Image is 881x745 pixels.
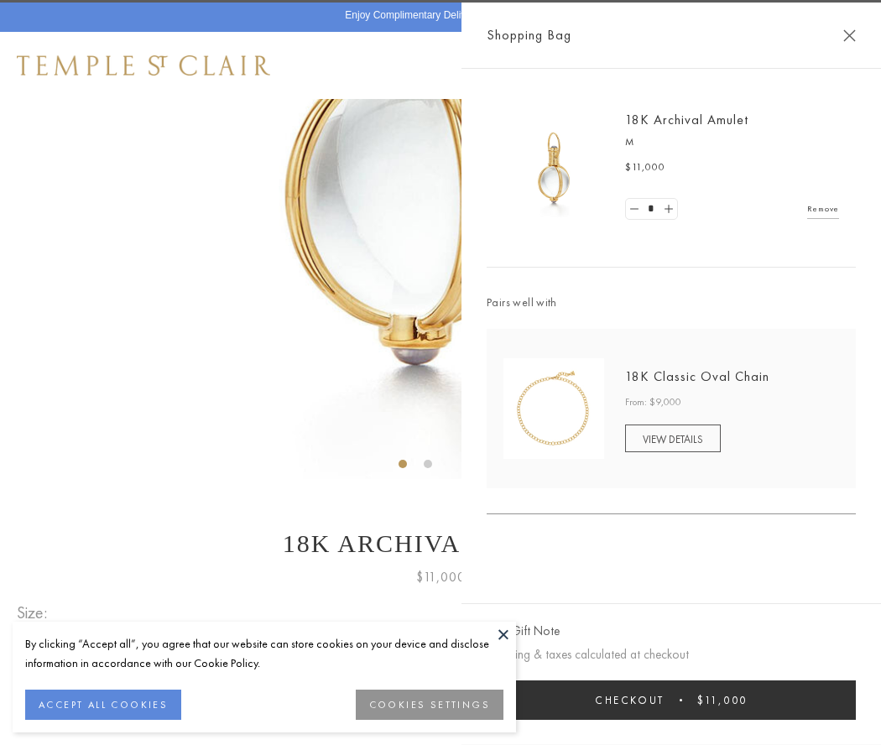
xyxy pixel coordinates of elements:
[625,394,681,411] span: From: $9,000
[625,134,839,151] p: M
[659,199,676,220] a: Set quantity to 2
[643,432,703,446] span: VIEW DETAILS
[625,111,748,128] a: 18K Archival Amulet
[17,529,864,558] h1: 18K Archival Amulet
[625,425,721,452] a: VIEW DETAILS
[595,693,665,707] span: Checkout
[843,29,856,42] button: Close Shopping Bag
[487,293,856,312] span: Pairs well with
[25,634,503,673] div: By clicking “Accept all”, you agree that our website can store cookies on your device and disclos...
[356,690,503,720] button: COOKIES SETTINGS
[487,24,571,46] span: Shopping Bag
[17,55,270,76] img: Temple St. Clair
[503,358,604,459] img: N88865-OV18
[487,621,560,642] button: Add Gift Note
[807,200,839,218] a: Remove
[625,159,665,176] span: $11,000
[487,644,856,665] p: Shipping & taxes calculated at checkout
[626,199,643,220] a: Set quantity to 0
[697,693,748,707] span: $11,000
[416,566,466,588] span: $11,000
[487,680,856,720] button: Checkout $11,000
[17,599,54,627] span: Size:
[503,117,604,218] img: 18K Archival Amulet
[25,690,181,720] button: ACCEPT ALL COOKIES
[345,8,527,24] p: Enjoy Complimentary Delivery & Returns
[625,367,769,385] a: 18K Classic Oval Chain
